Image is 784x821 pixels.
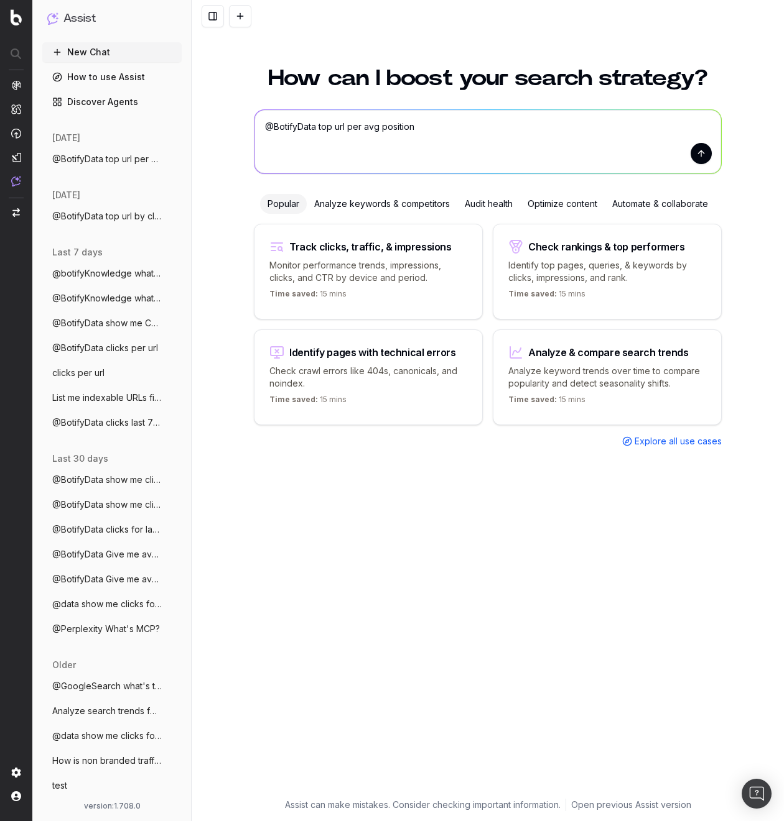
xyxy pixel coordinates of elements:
span: Time saved: [269,289,318,298]
span: @BotifyData Give me avg links per pagety [52,548,162,561]
span: last 7 days [52,246,103,259]
button: @BotifyData top url by clicks [42,206,182,226]
img: Activation [11,128,21,139]
span: @BotifyData top url by clicks [52,210,162,222]
div: Analyze & compare search trends [528,347,689,357]
button: @BotifyData top url per avg position [42,149,182,169]
span: Explore all use cases [635,435,722,447]
p: Assist can make mistakes. Consider checking important information. [285,799,561,811]
span: @BotifyData Give me avg links per pagety [52,573,162,585]
a: Discover Agents [42,92,182,112]
div: Popular [260,194,307,214]
h1: Assist [63,10,96,27]
button: Assist [47,10,177,27]
span: @botifyKnowledge what's BQL? [52,267,162,280]
div: Check rankings & top performers [528,242,685,252]
button: @BotifyData show me clicks per url [42,470,182,490]
span: @Perplexity What's MCP? [52,623,160,635]
textarea: @BotifyData top url per avg position [254,110,721,173]
p: Check crawl errors like 404s, canonicals, and noindex. [269,365,467,390]
img: Setting [11,768,21,777]
button: @GoogleSearch what's the answer to the l [42,676,182,696]
p: 15 mins [269,395,347,410]
button: @data show me clicks for last 7 days [42,594,182,614]
img: Intelligence [11,104,21,114]
p: 15 mins [508,395,586,410]
span: @BotifyData clicks last 7 days [52,416,162,429]
span: Time saved: [508,395,557,404]
button: @BotifyKnowledge what's Pageworkers? [42,288,182,308]
div: Track clicks, traffic, & impressions [289,242,452,252]
div: Open Intercom Messenger [742,779,772,809]
button: New Chat [42,42,182,62]
span: [DATE] [52,189,80,201]
button: List me indexable URLs filtered on produ [42,388,182,408]
span: @BotifyData clicks per url [52,342,158,354]
span: @BotifyKnowledge what's Pageworkers? [52,292,162,305]
img: Studio [11,152,21,162]
p: 15 mins [508,289,586,304]
button: @Perplexity What's MCP? [42,619,182,639]
button: @BotifyData clicks for last 7 days [42,520,182,539]
span: clicks per url [52,367,105,379]
span: Time saved: [269,395,318,404]
p: Analyze keyword trends over time to compare popularity and detect seasonality shifts. [508,365,706,390]
div: Identify pages with technical errors [289,347,456,357]
p: Identify top pages, queries, & keywords by clicks, impressions, and rank. [508,259,706,284]
span: @data show me clicks for last 7 days [52,730,162,742]
span: @BotifyData show me clicks per url [52,474,162,486]
button: How is non branded traffic trending YoY [42,751,182,771]
span: @BotifyData top url per avg position [52,153,162,165]
div: Optimize content [520,194,605,214]
span: test [52,779,67,792]
div: Audit health [457,194,520,214]
img: Switch project [12,208,20,217]
a: Open previous Assist version [571,799,691,811]
div: version: 1.708.0 [47,801,177,811]
span: older [52,659,76,671]
span: Time saved: [508,289,557,298]
button: @BotifyData Give me avg links per pagety [42,569,182,589]
span: @data show me clicks for last 7 days [52,598,162,610]
div: Analyze keywords & competitors [307,194,457,214]
a: Explore all use cases [622,435,722,447]
p: Monitor performance trends, impressions, clicks, and CTR by device and period. [269,259,467,284]
a: How to use Assist [42,67,182,87]
h1: How can I boost your search strategy? [254,67,722,89]
button: @data show me clicks for last 7 days [42,726,182,746]
button: @BotifyData Give me avg links per pagety [42,544,182,564]
button: test [42,776,182,796]
span: Analyze search trends for: MCP [52,705,162,717]
span: How is non branded traffic trending YoY [52,754,162,767]
img: Botify logo [11,9,22,25]
button: @BotifyData show me CTR and avg position [42,313,182,333]
p: 15 mins [269,289,347,304]
span: @BotifyData clicks for last 7 days [52,523,162,536]
span: @BotifyData show me CTR and avg position [52,317,162,329]
span: last 30 days [52,452,108,465]
span: [DATE] [52,132,80,144]
span: @BotifyData show me clicks and CTR data [52,498,162,511]
span: @GoogleSearch what's the answer to the l [52,680,162,692]
span: List me indexable URLs filtered on produ [52,392,162,404]
button: Analyze search trends for: MCP [42,701,182,721]
img: My account [11,791,21,801]
img: Assist [47,12,58,24]
img: Analytics [11,80,21,90]
button: @BotifyData show me clicks and CTR data [42,495,182,515]
div: Automate & collaborate [605,194,716,214]
button: clicks per url [42,363,182,383]
button: @BotifyData clicks last 7 days [42,413,182,433]
button: @BotifyData clicks per url [42,338,182,358]
button: @botifyKnowledge what's BQL? [42,264,182,283]
img: Assist [11,176,21,186]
